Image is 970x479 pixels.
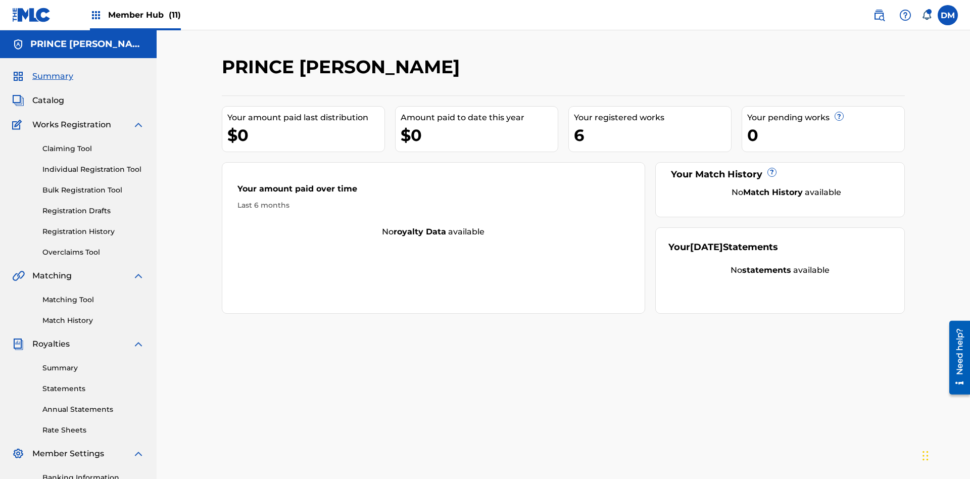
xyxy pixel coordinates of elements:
[12,70,24,82] img: Summary
[132,270,144,282] img: expand
[32,338,70,350] span: Royalties
[132,448,144,460] img: expand
[938,5,958,25] div: User Menu
[12,38,24,51] img: Accounts
[42,295,144,305] a: Matching Tool
[169,10,181,20] span: (11)
[922,10,932,20] div: Notifications
[895,5,915,25] div: Help
[12,94,64,107] a: CatalogCatalog
[42,247,144,258] a: Overclaims Tool
[12,70,73,82] a: SummarySummary
[30,38,144,50] h5: PRINCE MCTESTERSON
[923,441,929,471] div: Drag
[401,112,558,124] div: Amount paid to date this year
[32,448,104,460] span: Member Settings
[873,9,885,21] img: search
[869,5,889,25] a: Public Search
[32,94,64,107] span: Catalog
[42,143,144,154] a: Claiming Tool
[899,9,911,21] img: help
[574,124,731,147] div: 6
[108,9,181,21] span: Member Hub
[32,119,111,131] span: Works Registration
[227,124,384,147] div: $0
[401,124,558,147] div: $0
[42,363,144,373] a: Summary
[132,119,144,131] img: expand
[32,70,73,82] span: Summary
[690,242,723,253] span: [DATE]
[42,164,144,175] a: Individual Registration Tool
[90,9,102,21] img: Top Rightsholders
[742,265,791,275] strong: statements
[32,270,72,282] span: Matching
[12,8,51,22] img: MLC Logo
[747,112,904,124] div: Your pending works
[12,270,25,282] img: Matching
[668,168,892,181] div: Your Match History
[743,187,803,197] strong: Match History
[227,112,384,124] div: Your amount paid last distribution
[42,384,144,394] a: Statements
[42,185,144,196] a: Bulk Registration Tool
[222,56,465,78] h2: PRINCE [PERSON_NAME]
[12,338,24,350] img: Royalties
[237,200,629,211] div: Last 6 months
[42,425,144,436] a: Rate Sheets
[132,338,144,350] img: expand
[222,226,645,238] div: No available
[42,315,144,326] a: Match History
[681,186,892,199] div: No available
[42,206,144,216] a: Registration Drafts
[835,112,843,120] span: ?
[942,317,970,400] iframe: Resource Center
[574,112,731,124] div: Your registered works
[42,226,144,237] a: Registration History
[919,430,970,479] iframe: Chat Widget
[12,119,25,131] img: Works Registration
[12,94,24,107] img: Catalog
[394,227,446,236] strong: royalty data
[237,183,629,200] div: Your amount paid over time
[768,168,776,176] span: ?
[42,404,144,415] a: Annual Statements
[12,448,24,460] img: Member Settings
[668,264,892,276] div: No available
[668,241,778,254] div: Your Statements
[747,124,904,147] div: 0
